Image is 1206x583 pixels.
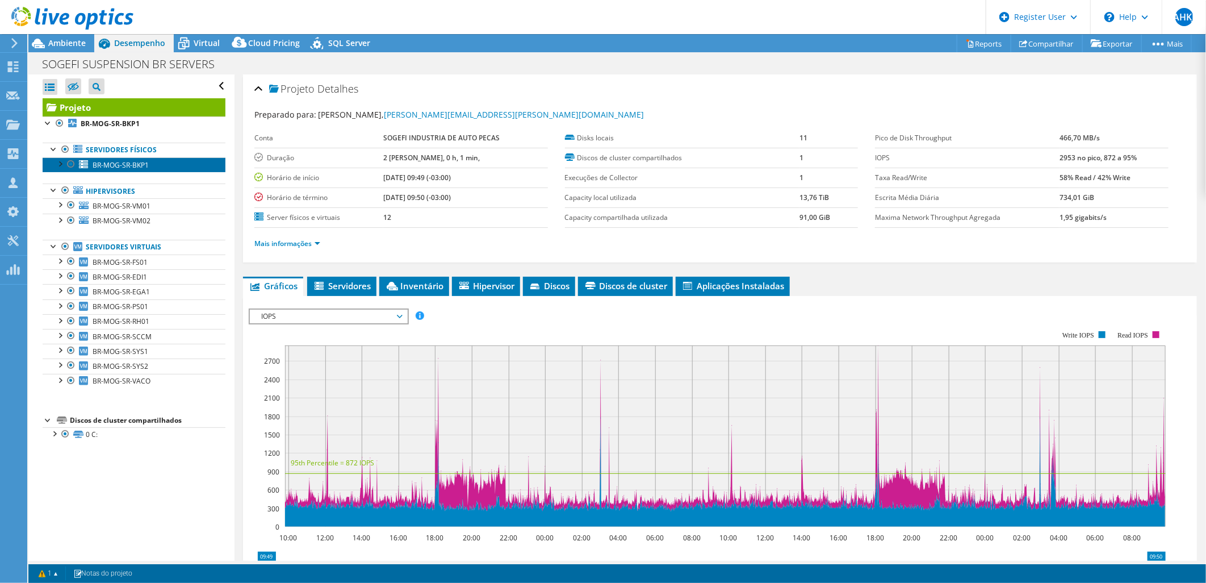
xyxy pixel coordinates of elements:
[43,143,225,157] a: Servidores físicos
[799,193,829,202] b: 13,76 TiB
[37,58,232,70] h1: SOGEFI SUSPENSION BR SERVERS
[43,427,225,442] a: 0 C:
[43,116,225,131] a: BR-MOG-SR-BKP1
[793,533,810,543] text: 14:00
[43,214,225,228] a: BR-MOG-SR-VM02
[43,157,225,172] a: BR-MOG-SR-BKP1
[940,533,957,543] text: 22:00
[683,533,701,543] text: 08:00
[93,216,150,226] span: BR-MOG-SR-VM02
[383,153,480,163] b: 2 [PERSON_NAME], 0 h, 1 min,
[264,430,280,440] text: 1500
[43,284,225,299] a: BR-MOG-SR-EGA1
[383,133,500,143] b: SOGEFI INDUSTRIA DE AUTO PECAS
[1086,533,1104,543] text: 06:00
[529,280,569,291] span: Discos
[279,533,297,543] text: 10:00
[275,522,279,532] text: 0
[43,314,225,329] a: BR-MOG-SR-RH01
[1104,12,1115,22] svg: \n
[1123,533,1141,543] text: 08:00
[31,567,66,581] a: 1
[269,84,315,95] span: Projeto
[646,533,664,543] text: 06:00
[799,213,830,222] b: 91,00 GiB
[254,239,320,248] a: Mais informações
[875,212,1060,223] label: Maxima Network Throughput Agregada
[70,414,225,427] div: Discos de cluster compartilhados
[756,533,774,543] text: 12:00
[43,344,225,359] a: BR-MOG-SR-SYS1
[264,356,280,366] text: 2700
[291,458,374,468] text: 95th Percentile = 872 IOPS
[830,533,847,543] text: 16:00
[43,240,225,255] a: Servidores virtuais
[1082,35,1142,52] a: Exportar
[1141,35,1192,52] a: Mais
[565,172,800,184] label: Execuções de Collector
[565,152,800,164] label: Discos de cluster compartilhados
[328,38,370,48] span: SQL Server
[903,533,920,543] text: 20:00
[799,133,807,143] b: 11
[390,533,407,543] text: 16:00
[866,533,884,543] text: 18:00
[65,567,140,581] a: Notas do projeto
[1175,8,1194,26] span: AHKJ
[383,173,451,182] b: [DATE] 09:49 (-03:00)
[93,257,148,267] span: BR-MOG-SR-FS01
[318,109,644,120] span: [PERSON_NAME],
[584,280,667,291] span: Discos de cluster
[194,38,220,48] span: Virtual
[383,213,391,222] b: 12
[500,533,517,543] text: 22:00
[565,192,800,203] label: Capacity local utilizada
[426,533,443,543] text: 18:00
[114,38,165,48] span: Desempenho
[93,302,148,311] span: BR-MOG-SR-PS01
[248,38,300,48] span: Cloud Pricing
[43,184,225,198] a: Hipervisores
[254,212,383,223] label: Server físicos e virtuais
[254,172,383,184] label: Horário de início
[93,332,152,342] span: BR-MOG-SR-SCCM
[609,533,627,543] text: 04:00
[317,82,358,95] span: Detalhes
[565,212,800,223] label: Capacity compartilhada utilizada
[93,287,150,297] span: BR-MOG-SR-EGA1
[536,533,554,543] text: 00:00
[81,119,140,128] b: BR-MOG-SR-BKP1
[1060,193,1094,202] b: 734,01 GiB
[43,329,225,344] a: BR-MOG-SR-SCCM
[249,280,298,291] span: Gráficos
[681,280,784,291] span: Aplicações Instaladas
[254,109,316,120] label: Preparado para:
[1013,533,1031,543] text: 02:00
[256,310,401,323] span: IOPS
[254,192,383,203] label: Horário de término
[267,485,279,495] text: 600
[267,504,279,514] text: 300
[1060,213,1107,222] b: 1,95 gigabits/s
[1050,533,1067,543] text: 04:00
[875,192,1060,203] label: Escrita Média Diária
[1060,173,1130,182] b: 58% Read / 42% Write
[48,38,86,48] span: Ambiente
[43,269,225,284] a: BR-MOG-SR-EDI1
[573,533,591,543] text: 02:00
[719,533,737,543] text: 10:00
[264,393,280,403] text: 2100
[43,359,225,373] a: BR-MOG-SR-SYS2
[264,412,280,422] text: 1800
[383,193,451,202] b: [DATE] 09:50 (-03:00)
[1117,331,1148,339] text: Read IOPS
[565,132,800,144] label: Disks locais
[799,153,803,163] b: 1
[1062,331,1094,339] text: Write IOPS
[43,198,225,213] a: BR-MOG-SR-VM01
[254,132,383,144] label: Conta
[463,533,480,543] text: 20:00
[43,374,225,389] a: BR-MOG-SR-VACO
[1060,133,1100,143] b: 466,70 MB/s
[1011,35,1083,52] a: Compartilhar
